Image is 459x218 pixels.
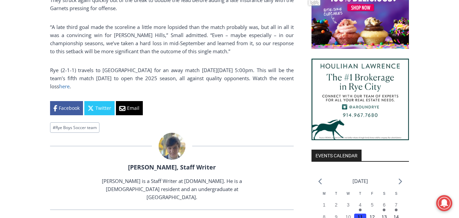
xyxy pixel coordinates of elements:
time: 2 [335,202,338,208]
time: 3 [347,202,349,208]
em: Has events [395,209,398,211]
button: 4 Has events [354,201,366,214]
div: Monday [318,191,330,201]
span: M [323,192,326,195]
a: Next month [399,178,402,185]
div: Wednesday [342,191,354,201]
button: 7 Has events [390,201,402,214]
span: W [346,192,349,195]
div: Sunday [390,191,402,201]
a: Twitter [84,101,115,115]
span: T [335,192,337,195]
em: Has events [359,209,362,211]
div: Saturday [378,191,390,201]
a: Facebook [50,101,83,115]
a: Previous month [318,178,322,185]
span: S [395,192,398,195]
img: (PHOTO: MyRye.com 2024 Head Intern, Editor and now Staff Writer Charlie Morris. Contributed.)Char... [159,133,185,160]
img: Houlihan Lawrence The #1 Brokerage in Rye City [311,59,409,140]
em: Has events [383,209,385,211]
span: S [383,192,385,195]
p: Rye (2-1-1) travels to [GEOGRAPHIC_DATA] for an away match [DATE][DATE] 5:00pm. This will be the ... [50,66,294,90]
a: Email [116,101,143,115]
span: # [53,125,55,130]
time: 7 [395,202,398,208]
time: 6 [383,202,385,208]
a: here [59,83,70,90]
time: 4 [359,202,362,208]
p: “A late third goal made the scoreline a little more lopsided than the match probably was, but all... [50,23,294,55]
p: [PERSON_NAME] is a Staff Writer at [DOMAIN_NAME]. He is a [DEMOGRAPHIC_DATA] resident and an unde... [87,177,257,201]
div: Tuesday [330,191,342,201]
div: Thursday [354,191,366,201]
button: 5 [366,201,378,214]
span: T [359,192,361,195]
a: [PERSON_NAME], Staff Writer [128,163,216,171]
time: 5 [371,202,374,208]
li: [DATE] [352,177,368,186]
h2: Events Calendar [311,150,362,161]
button: 3 [342,201,354,214]
button: 1 [318,201,330,214]
span: F [371,192,373,195]
time: 1 [323,202,326,208]
button: 2 [330,201,342,214]
a: #Rye Boys Soccer team [50,122,99,133]
button: 6 Has events [378,201,390,214]
div: Friday [366,191,378,201]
